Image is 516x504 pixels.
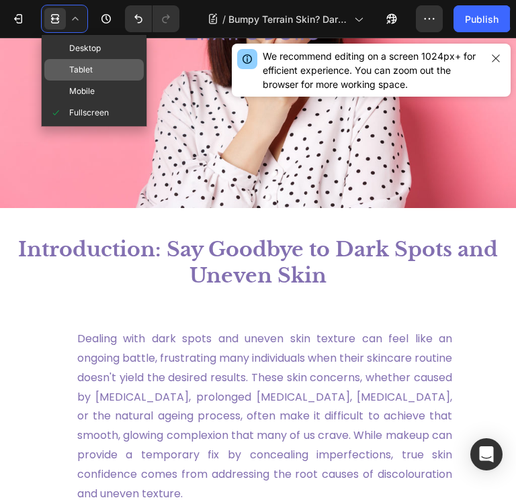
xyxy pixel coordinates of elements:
span: Bumpy Terrain Skin? Dark Spot Serum to the Rescue! [228,12,349,26]
span: / [222,12,226,26]
span: Mobile [69,85,95,98]
span: Fullscreen [69,106,109,119]
div: Publish [465,12,499,26]
span: Tablet [69,63,93,77]
span: Desktop [69,42,101,55]
button: Publish [454,5,510,32]
div: Undo/Redo [125,5,179,32]
div: We recommend editing on a screen 1024px+ for efficient experience. You can zoom out the browser f... [263,49,481,91]
div: Open Intercom Messenger [470,438,503,470]
p: Dealing with dark spots and uneven skin texture can feel like an ongoing battle, frustrating many... [77,292,452,466]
